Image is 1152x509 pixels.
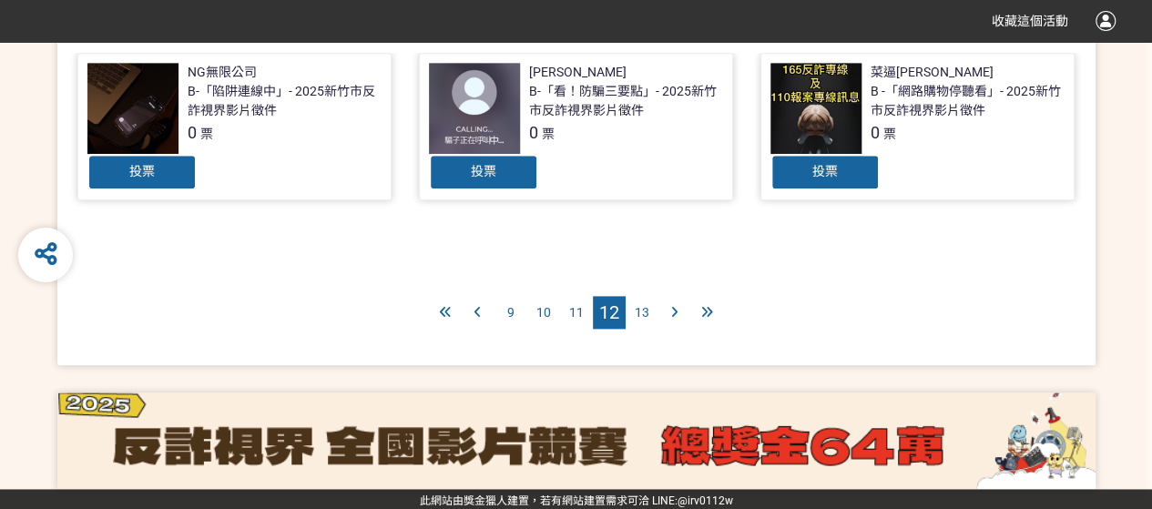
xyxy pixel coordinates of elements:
span: 0 [529,123,538,142]
div: NG無限公司 [188,63,257,82]
a: [PERSON_NAME]B-「看！防騙三要點」- 2025新竹市反詐視界影片徵件0票投票 [419,53,733,200]
div: B-「陷阱連線中」- 2025新竹市反詐視界影片徵件 [188,82,382,120]
span: 投票 [471,164,496,178]
span: 12 [599,301,619,323]
span: 投票 [129,164,155,178]
img: d5dd58f8-aeb6-44fd-a984-c6eabd100919.png [57,392,1096,489]
div: 菜逼[PERSON_NAME] [871,63,994,82]
span: 投票 [812,164,838,178]
span: 票 [883,127,896,141]
span: 10 [536,305,551,320]
a: 此網站由獎金獵人建置，若有網站建置需求 [420,494,627,507]
span: 票 [200,127,213,141]
span: 0 [188,123,197,142]
span: 收藏這個活動 [992,14,1068,28]
a: 菜逼[PERSON_NAME]B -「網路購物停聽看」- 2025新竹市反詐視界影片徵件0票投票 [760,53,1075,200]
div: B -「網路購物停聽看」- 2025新竹市反詐視界影片徵件 [871,82,1065,120]
span: 9 [507,305,515,320]
span: 11 [569,305,584,320]
a: NG無限公司B-「陷阱連線中」- 2025新竹市反詐視界影片徵件0票投票 [77,53,392,200]
span: 可洽 LINE: [420,494,733,507]
a: @irv0112w [678,494,733,507]
span: 0 [871,123,880,142]
span: 票 [542,127,555,141]
div: B-「看！防騙三要點」- 2025新竹市反詐視界影片徵件 [529,82,723,120]
div: [PERSON_NAME] [529,63,627,82]
span: 13 [635,305,649,320]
